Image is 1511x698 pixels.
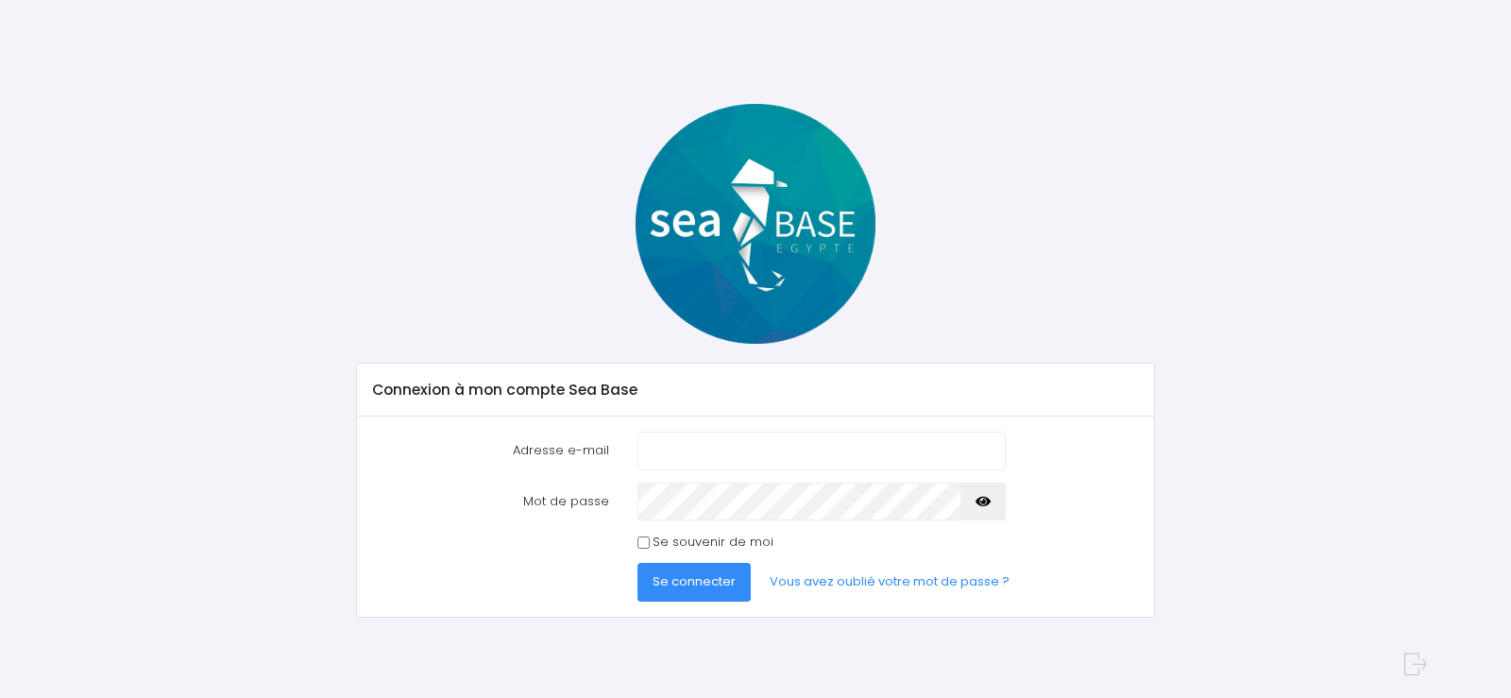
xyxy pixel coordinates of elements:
a: Vous avez oublié votre mot de passe ? [755,563,1025,601]
label: Mot de passe [359,483,623,520]
span: Se connecter [653,572,736,590]
label: Adresse e-mail [359,432,623,469]
button: Se connecter [637,563,751,601]
label: Se souvenir de moi [653,533,773,552]
div: Connexion à mon compte Sea Base [357,364,1153,417]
